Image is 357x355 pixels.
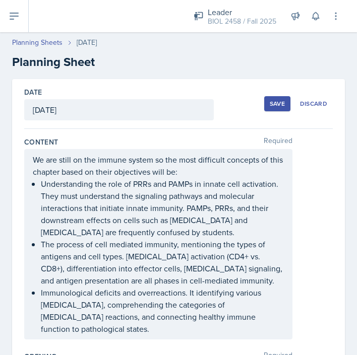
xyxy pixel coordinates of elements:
[33,154,284,178] p: We are still on the immune system so the most difficult concepts of this chapter based on their o...
[208,16,276,27] div: BIOL 2458 / Fall 2025
[41,287,284,335] p: Immunological deficits and overreactions. It identifying various [MEDICAL_DATA], comprehending th...
[24,137,58,147] label: Content
[24,87,42,97] label: Date
[77,37,97,48] div: [DATE]
[12,37,63,48] a: Planning Sheets
[270,100,285,108] div: Save
[294,96,333,111] button: Discard
[41,238,284,287] p: The process of cell mediated immunity, mentioning the types of antigens and cell types. [MEDICAL_...
[264,137,292,147] span: Required
[208,6,276,18] div: Leader
[12,53,345,71] h2: Planning Sheet
[41,178,284,238] p: Understanding the role of PRRs and PAMPs in innate cell activation. They must understand the sign...
[264,96,290,111] button: Save
[300,100,327,108] div: Discard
